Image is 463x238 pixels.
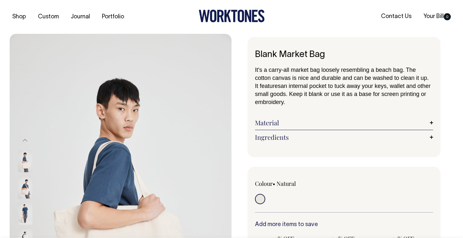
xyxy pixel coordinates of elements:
a: Journal [68,12,93,22]
a: Contact Us [378,11,414,22]
a: Custom [35,12,61,22]
span: an internal pocket to tuck away your keys, wallet and other small goods. Keep it blank or use it ... [255,83,431,105]
span: It's a carry-all market bag loosely resembling a beach bag. The cotton canvas is nice and durable... [255,67,429,89]
a: Your Bill0 [421,11,453,22]
img: natural [18,202,32,225]
a: Portfolio [99,12,127,22]
div: Colour [255,180,326,187]
img: natural [18,149,32,172]
img: natural [18,176,32,198]
a: Material [255,119,433,127]
span: 0 [444,13,451,20]
span: • [273,180,275,187]
a: Shop [10,12,29,22]
span: t features [257,83,281,89]
h6: Add more items to save [255,222,433,228]
h1: Blank Market Bag [255,50,433,60]
a: Ingredients [255,133,433,141]
button: Previous [20,133,30,148]
label: Natural [277,180,296,187]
